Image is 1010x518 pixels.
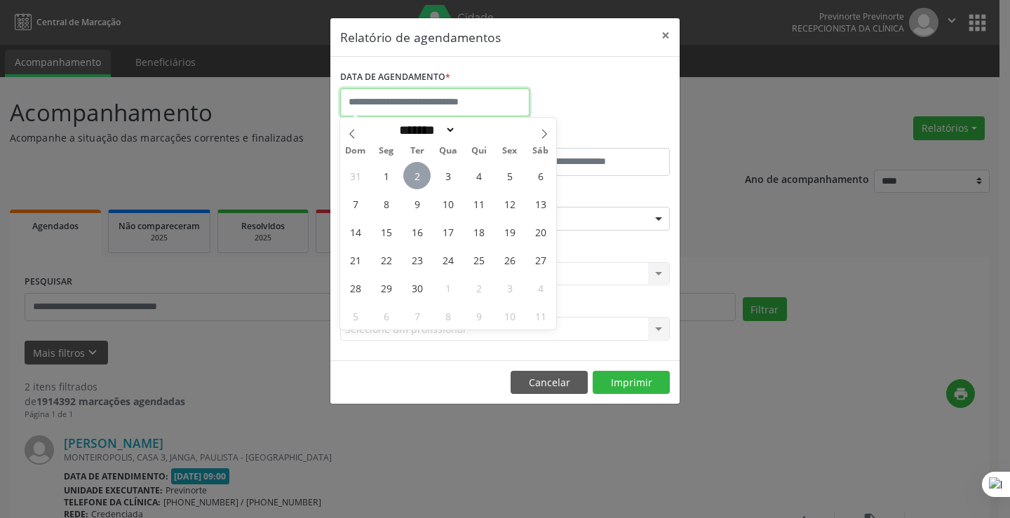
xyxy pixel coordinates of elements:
span: Dom [340,146,371,156]
button: Cancelar [511,371,588,395]
span: Setembro 10, 2025 [434,190,462,217]
span: Setembro 15, 2025 [372,218,400,245]
label: ATÉ [509,126,670,148]
span: Setembro 21, 2025 [342,246,369,273]
span: Setembro 25, 2025 [465,246,492,273]
span: Agosto 31, 2025 [342,162,369,189]
span: Setembro 7, 2025 [342,190,369,217]
span: Setembro 6, 2025 [527,162,554,189]
span: Setembro 28, 2025 [342,274,369,301]
span: Setembro 14, 2025 [342,218,369,245]
span: Qua [433,146,464,156]
span: Outubro 2, 2025 [465,274,492,301]
span: Qui [464,146,494,156]
span: Outubro 11, 2025 [527,302,554,329]
button: Imprimir [593,371,670,395]
span: Setembro 4, 2025 [465,162,492,189]
span: Setembro 27, 2025 [527,246,554,273]
span: Outubro 5, 2025 [342,302,369,329]
span: Setembro 30, 2025 [403,274,431,301]
span: Seg [371,146,402,156]
span: Setembro 22, 2025 [372,246,400,273]
span: Outubro 3, 2025 [496,274,523,301]
span: Sex [494,146,525,156]
span: Setembro 29, 2025 [372,274,400,301]
span: Outubro 6, 2025 [372,302,400,329]
span: Outubro 9, 2025 [465,302,492,329]
span: Setembro 23, 2025 [403,246,431,273]
span: Ter [402,146,433,156]
select: Month [394,123,456,137]
span: Outubro 8, 2025 [434,302,462,329]
span: Setembro 2, 2025 [403,162,431,189]
label: DATA DE AGENDAMENTO [340,67,450,88]
span: Setembro 8, 2025 [372,190,400,217]
span: Setembro 24, 2025 [434,246,462,273]
span: Setembro 13, 2025 [527,190,554,217]
span: Outubro 10, 2025 [496,302,523,329]
input: Year [456,123,502,137]
span: Setembro 17, 2025 [434,218,462,245]
span: Setembro 18, 2025 [465,218,492,245]
span: Setembro 1, 2025 [372,162,400,189]
span: Setembro 26, 2025 [496,246,523,273]
span: Setembro 19, 2025 [496,218,523,245]
span: Setembro 9, 2025 [403,190,431,217]
span: Setembro 11, 2025 [465,190,492,217]
span: Setembro 20, 2025 [527,218,554,245]
span: Outubro 7, 2025 [403,302,431,329]
span: Outubro 1, 2025 [434,274,462,301]
span: Setembro 3, 2025 [434,162,462,189]
span: Setembro 5, 2025 [496,162,523,189]
button: Close [652,18,680,53]
span: Outubro 4, 2025 [527,274,554,301]
span: Setembro 16, 2025 [403,218,431,245]
span: Setembro 12, 2025 [496,190,523,217]
h5: Relatório de agendamentos [340,28,501,46]
span: Sáb [525,146,556,156]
